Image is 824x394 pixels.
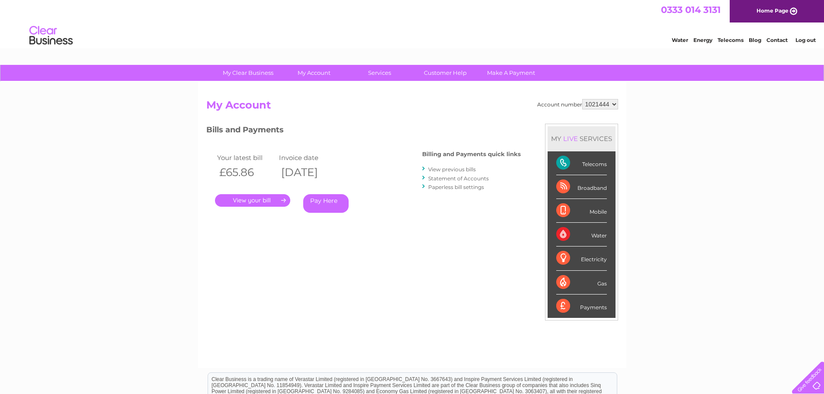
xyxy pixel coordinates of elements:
[548,126,616,151] div: MY SERVICES
[556,223,607,247] div: Water
[749,37,761,43] a: Blog
[410,65,481,81] a: Customer Help
[766,37,788,43] a: Contact
[556,175,607,199] div: Broadband
[303,194,349,213] a: Pay Here
[561,135,580,143] div: LIVE
[428,175,489,182] a: Statement of Accounts
[475,65,547,81] a: Make A Payment
[206,124,521,139] h3: Bills and Payments
[215,194,290,207] a: .
[277,152,339,163] td: Invoice date
[212,65,284,81] a: My Clear Business
[556,199,607,223] div: Mobile
[661,4,721,15] a: 0333 014 3131
[556,151,607,175] div: Telecoms
[537,99,618,109] div: Account number
[29,22,73,49] img: logo.png
[422,151,521,157] h4: Billing and Payments quick links
[428,166,476,173] a: View previous bills
[556,295,607,318] div: Payments
[278,65,349,81] a: My Account
[672,37,688,43] a: Water
[344,65,415,81] a: Services
[215,152,277,163] td: Your latest bill
[556,271,607,295] div: Gas
[215,163,277,181] th: £65.86
[428,184,484,190] a: Paperless bill settings
[277,163,339,181] th: [DATE]
[208,5,617,42] div: Clear Business is a trading name of Verastar Limited (registered in [GEOGRAPHIC_DATA] No. 3667643...
[693,37,712,43] a: Energy
[795,37,816,43] a: Log out
[718,37,744,43] a: Telecoms
[206,99,618,115] h2: My Account
[556,247,607,270] div: Electricity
